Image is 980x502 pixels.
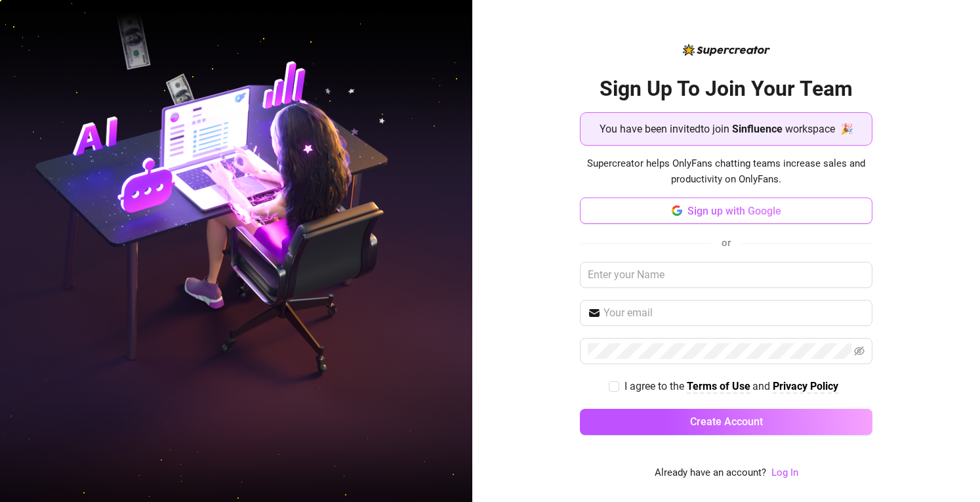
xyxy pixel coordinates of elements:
[600,121,729,137] span: You have been invited to join
[580,198,873,224] button: Sign up with Google
[773,380,838,394] a: Privacy Policy
[752,380,773,392] span: and
[580,262,873,288] input: Enter your Name
[771,465,798,481] a: Log In
[854,346,865,356] span: eye-invisible
[771,467,798,478] a: Log In
[687,380,750,394] a: Terms of Use
[683,44,770,56] img: logo-BBDzfeDw.svg
[580,409,873,435] button: Create Account
[580,156,873,187] span: Supercreator helps OnlyFans chatting teams increase sales and productivity on OnlyFans.
[690,415,763,428] span: Create Account
[773,380,838,392] strong: Privacy Policy
[580,75,873,102] h2: Sign Up To Join Your Team
[655,465,766,481] span: Already have an account?
[722,237,731,249] span: or
[785,121,853,137] span: workspace 🎉
[687,380,750,392] strong: Terms of Use
[624,380,687,392] span: I agree to the
[603,305,865,321] input: Your email
[687,205,781,217] span: Sign up with Google
[732,123,783,135] strong: Sinfluence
